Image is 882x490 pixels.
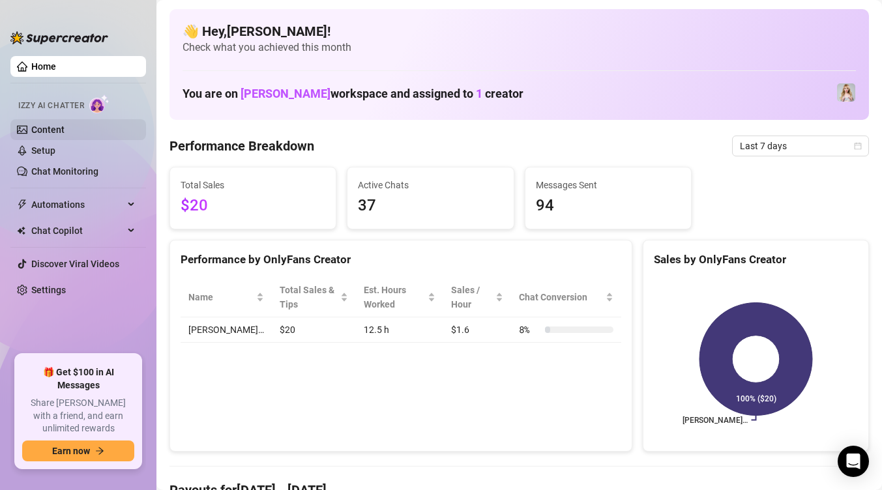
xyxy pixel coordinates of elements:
div: Open Intercom Messenger [838,446,869,477]
span: arrow-right [95,446,104,455]
span: Messages Sent [536,178,681,192]
span: Sales / Hour [451,283,493,311]
a: Chat Monitoring [31,166,98,177]
a: Content [31,124,65,135]
img: logo-BBDzfeDw.svg [10,31,108,44]
h4: 👋 Hey, [PERSON_NAME] ! [183,22,856,40]
span: Izzy AI Chatter [18,100,84,112]
span: Name [188,290,254,304]
text: [PERSON_NAME]… [683,416,748,425]
td: 12.5 h [356,317,443,343]
span: thunderbolt [17,199,27,210]
span: Check what you achieved this month [183,40,856,55]
td: $1.6 [443,317,511,343]
td: $20 [272,317,356,343]
span: Chat Conversion [519,290,603,304]
span: Total Sales [181,178,325,192]
img: AI Chatter [89,94,110,113]
div: Est. Hours Worked [364,283,425,311]
span: $20 [181,194,325,218]
th: Total Sales & Tips [272,278,356,317]
span: Last 7 days [740,136,861,156]
span: [PERSON_NAME] [241,87,331,100]
span: Share [PERSON_NAME] with a friend, and earn unlimited rewards [22,397,134,435]
div: Sales by OnlyFans Creator [654,251,858,268]
a: Setup [31,145,55,156]
button: Earn nowarrow-right [22,440,134,461]
th: Chat Conversion [511,278,621,317]
a: Home [31,61,56,72]
span: 🎁 Get $100 in AI Messages [22,366,134,392]
span: calendar [854,142,862,150]
span: Chat Copilot [31,220,124,241]
span: Active Chats [358,178,503,192]
th: Name [181,278,272,317]
td: [PERSON_NAME]… [181,317,272,343]
span: 37 [358,194,503,218]
span: Earn now [52,446,90,456]
div: Performance by OnlyFans Creator [181,251,621,268]
span: 94 [536,194,681,218]
span: 8 % [519,323,540,337]
a: Discover Viral Videos [31,259,119,269]
span: Total Sales & Tips [280,283,338,311]
img: Chat Copilot [17,226,25,235]
a: Settings [31,285,66,295]
th: Sales / Hour [443,278,511,317]
h4: Performance Breakdown [169,137,314,155]
span: 1 [476,87,482,100]
img: Kate (@katezoha) [837,83,855,102]
span: Automations [31,194,124,215]
h1: You are on workspace and assigned to creator [183,87,523,101]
